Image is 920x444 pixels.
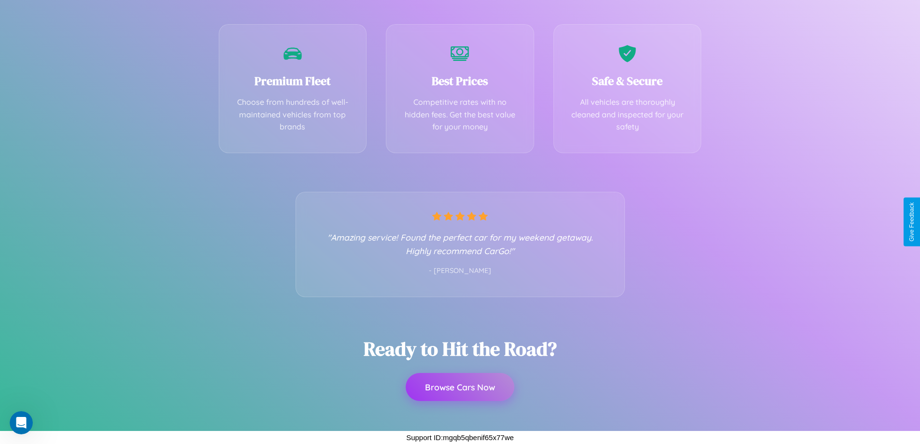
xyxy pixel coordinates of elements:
[406,431,514,444] p: Support ID: mgqb5qbenif65x77we
[401,96,519,133] p: Competitive rates with no hidden fees. Get the best value for your money
[406,373,514,401] button: Browse Cars Now
[315,265,605,277] p: - [PERSON_NAME]
[364,336,557,362] h2: Ready to Hit the Road?
[234,96,352,133] p: Choose from hundreds of well-maintained vehicles from top brands
[10,411,33,434] iframe: Intercom live chat
[234,73,352,89] h3: Premium Fleet
[908,202,915,242] div: Give Feedback
[568,96,687,133] p: All vehicles are thoroughly cleaned and inspected for your safety
[568,73,687,89] h3: Safe & Secure
[401,73,519,89] h3: Best Prices
[315,230,605,258] p: "Amazing service! Found the perfect car for my weekend getaway. Highly recommend CarGo!"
